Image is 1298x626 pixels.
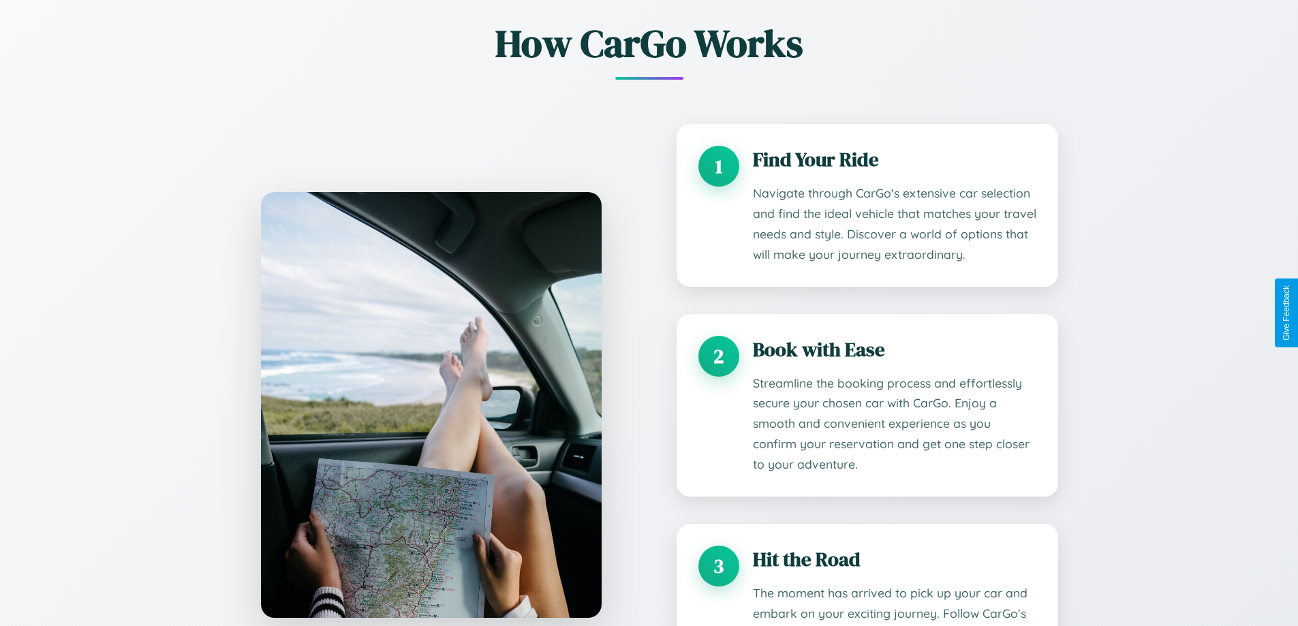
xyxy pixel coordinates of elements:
div: 1 [698,146,739,187]
h3: Find Your Ride [753,146,1036,173]
h2: How CarGo Works [241,17,1058,69]
h3: Book with Ease [753,336,1036,363]
div: 2 [698,336,739,377]
div: Give Feedback [1282,285,1291,341]
p: Streamline the booking process and effortlessly secure your chosen car with CarGo. Enjoy a smooth... [753,373,1036,475]
p: Navigate through CarGo's extensive car selection and find the ideal vehicle that matches your tra... [753,183,1036,265]
img: CarGo map interface [261,192,602,618]
h3: Hit the Road [753,546,1036,573]
div: 3 [698,546,739,586]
